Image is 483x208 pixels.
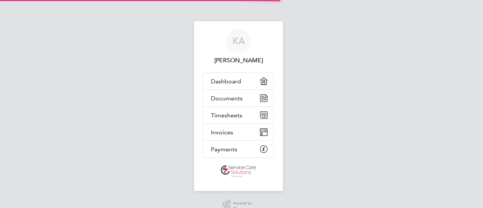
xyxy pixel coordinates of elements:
span: Payments [211,146,237,153]
nav: Main navigation [194,21,283,191]
a: Invoices [203,124,274,140]
span: KA [232,36,245,46]
span: Powered by [233,200,254,206]
a: Timesheets [203,107,274,123]
span: Karen Elizabeth Anderson [203,56,274,65]
a: Payments [203,141,274,157]
span: Dashboard [211,78,241,85]
a: Dashboard [203,73,274,89]
a: Go to home page [203,165,274,177]
a: KA[PERSON_NAME] [203,29,274,65]
span: Timesheets [211,112,242,119]
a: Documents [203,90,274,106]
img: servicecare-logo-retina.png [221,165,256,177]
span: Invoices [211,129,233,136]
span: Documents [211,95,243,102]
